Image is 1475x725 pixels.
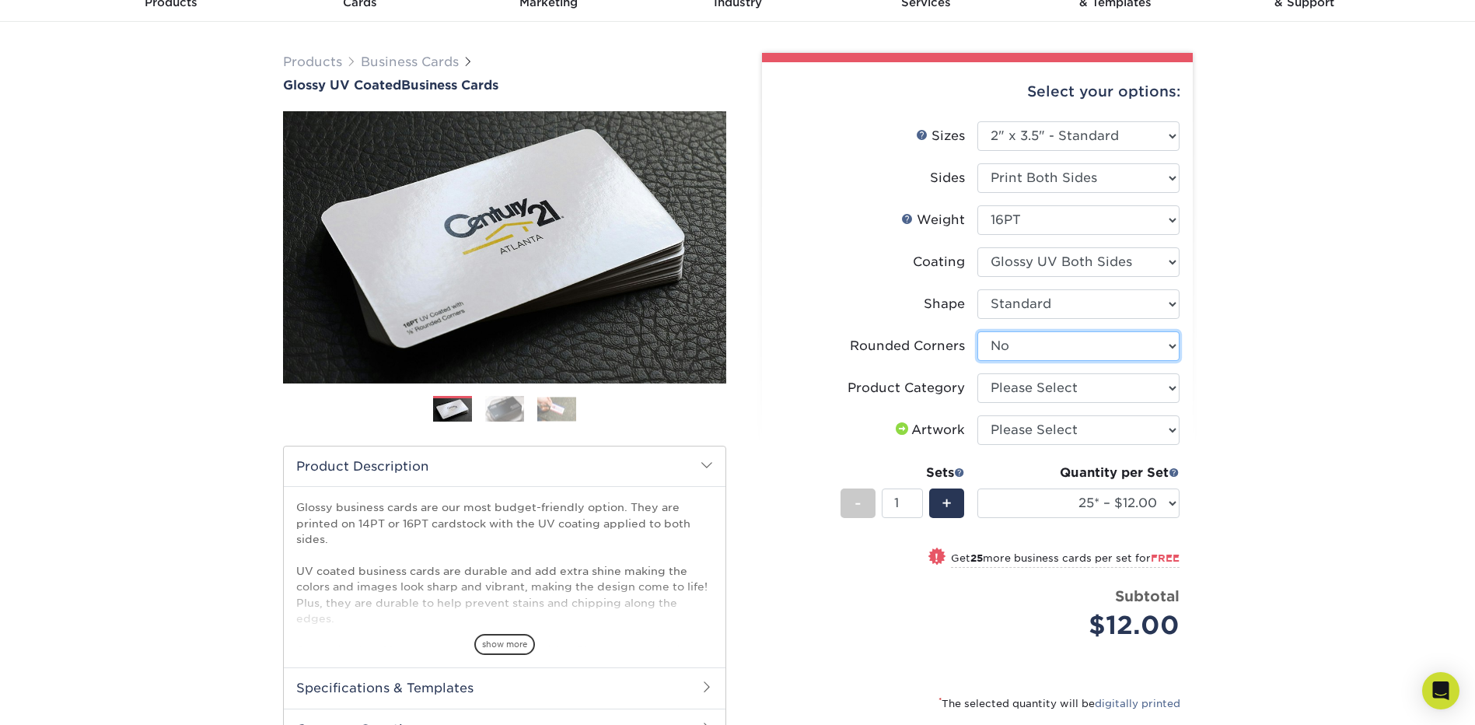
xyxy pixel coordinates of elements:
a: Products [283,54,342,69]
strong: Subtotal [1115,587,1180,604]
a: digitally printed [1095,698,1180,709]
div: Sets [841,464,965,482]
div: Weight [901,211,965,229]
img: Business Cards 01 [433,391,472,429]
img: Glossy UV Coated 01 [283,26,726,469]
div: Coating [913,253,965,271]
h2: Product Description [284,447,725,486]
p: Glossy business cards are our most budget-friendly option. They are printed on 14PT or 16PT cards... [296,499,713,706]
img: Business Cards 02 [485,395,524,422]
span: + [942,492,952,515]
a: Glossy UV CoatedBusiness Cards [283,78,726,93]
div: Sizes [916,127,965,145]
span: ! [935,549,938,566]
small: The selected quantity will be [938,698,1180,709]
h1: Business Cards [283,78,726,93]
strong: 25 [970,552,983,564]
div: Artwork [893,421,965,440]
div: Sides [930,169,965,187]
span: show more [474,634,535,655]
div: Quantity per Set [977,464,1180,482]
a: Business Cards [361,54,459,69]
span: - [855,492,862,515]
div: Rounded Corners [850,337,965,355]
div: Open Intercom Messenger [1422,672,1459,709]
div: Select your options: [774,62,1180,121]
div: $12.00 [989,607,1180,644]
div: Product Category [848,379,965,398]
span: FREE [1151,552,1180,564]
small: Get more business cards per set for [951,552,1180,568]
div: Shape [924,295,965,313]
span: Glossy UV Coated [283,78,401,93]
img: Business Cards 03 [537,397,576,421]
h2: Specifications & Templates [284,667,725,708]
